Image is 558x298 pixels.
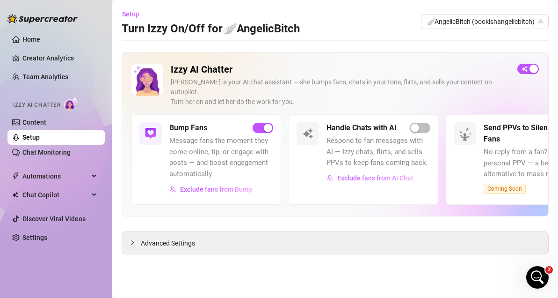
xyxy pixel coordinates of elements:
iframe: Intercom live chat [526,266,549,289]
img: Izzy AI Chatter [131,64,163,96]
a: Setup [22,134,40,141]
img: svg%3e [302,128,313,139]
img: AI Chatter [64,97,79,111]
span: collapsed [130,240,135,246]
a: Creator Analytics [22,51,97,66]
span: 🪽AngelicBitch (bookishangelicbitch) [427,15,543,29]
img: silent-fans-ppv-o-N6Mmdf.svg [459,127,474,142]
a: Team Analytics [22,73,68,81]
img: Chat Copilot [12,192,18,198]
span: Message fans the moment they come online, tip, or engage with posts — and boost engagement automa... [169,135,273,179]
div: collapsed [130,238,141,248]
div: [PERSON_NAME] is your AI chat assistant — she bumps fans, chats in your tone, flirts, and sells y... [171,77,510,107]
img: svg%3e [170,186,176,193]
span: Coming Soon [484,184,526,194]
span: thunderbolt [12,172,20,180]
a: Home [22,36,40,43]
span: Exclude fans from AI Chat [337,174,413,182]
span: team [538,19,544,24]
button: Setup [122,7,147,22]
span: Respond to fan messages with AI — Izzy chats, flirts, and sells PPVs to keep fans coming back. [326,135,430,169]
img: logo-BBDzfeDw.svg [7,14,78,23]
span: 2 [545,266,553,274]
span: Chat Copilot [22,187,89,202]
span: Exclude fans from Bump [180,186,252,193]
h2: Izzy AI Chatter [171,64,510,75]
span: Automations [22,169,89,184]
h5: Handle Chats with AI [326,122,397,134]
a: Discover Viral Videos [22,215,86,223]
span: Setup [122,10,139,18]
h3: Turn Izzy On/Off for 🪽AngelicBitch [122,22,300,37]
button: Exclude fans from Bump [169,182,253,197]
a: Settings [22,234,47,241]
img: svg%3e [327,175,333,181]
span: Advanced Settings [141,238,195,248]
h5: Bump Fans [169,122,207,134]
button: Exclude fans from AI Chat [326,171,414,186]
a: Content [22,119,46,126]
img: svg%3e [145,128,156,139]
a: Chat Monitoring [22,149,71,156]
span: Izzy AI Chatter [13,101,60,110]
